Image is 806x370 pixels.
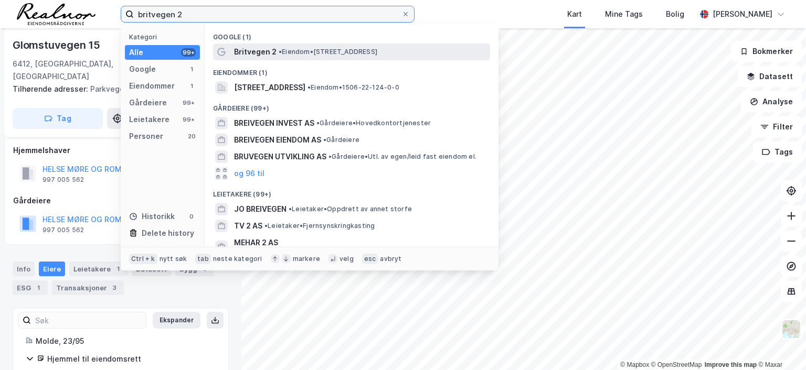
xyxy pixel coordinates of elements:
span: • [279,48,282,56]
div: Glomstuvegen 15 [13,37,102,53]
span: Eiendom • 1506-22-124-0-0 [307,83,399,92]
div: Gårdeiere [13,194,228,207]
div: Parkvegen 84 [13,83,220,95]
div: 0 [187,212,196,221]
div: 1 [187,65,196,73]
div: 1 [33,282,44,293]
input: Søk [31,312,146,328]
div: 1 [187,82,196,90]
div: 99+ [181,48,196,57]
div: [PERSON_NAME] [713,8,772,20]
div: Kart [567,8,582,20]
div: Leietakere (99+) [205,182,499,201]
span: • [307,83,311,91]
div: Mine Tags [605,8,643,20]
div: tab [195,254,211,264]
a: Improve this map [705,361,757,368]
img: realnor-logo.934646d98de889bb5806.png [17,3,96,25]
button: Datasett [738,66,802,87]
div: Eiere [39,262,65,276]
span: • [289,205,292,213]
div: markere [293,255,320,263]
span: • [328,153,332,160]
div: Kontrollprogram for chat [754,320,806,370]
div: Leietakere [69,262,128,276]
span: [STREET_ADDRESS] [234,81,305,94]
button: Bokmerker [731,41,802,62]
div: Eiendommer (1) [205,60,499,79]
div: Personer [129,130,163,143]
div: Delete history [142,227,194,240]
span: TV 2 AS [234,220,262,232]
div: Bolig [666,8,684,20]
img: Z [781,319,801,339]
div: 1 [113,264,123,274]
span: • [316,119,320,127]
div: 99+ [181,115,196,124]
div: Molde, 23/95 [36,335,216,347]
div: 997 005 562 [43,226,84,234]
div: 6412, [GEOGRAPHIC_DATA], [GEOGRAPHIC_DATA] [13,58,182,83]
span: Gårdeiere • Hovedkontortjenester [316,119,431,127]
a: Mapbox [620,361,649,368]
div: nytt søk [160,255,187,263]
div: ESG [13,280,48,295]
span: Eiendom • [STREET_ADDRESS] [279,48,377,56]
span: • [323,136,326,144]
div: Historikk [129,210,175,223]
span: Britvegen 2 [234,46,277,58]
a: OpenStreetMap [651,361,702,368]
span: • [264,222,268,230]
div: Gårdeiere (99+) [205,96,499,115]
span: BRUVEGEN UTVIKLING AS [234,150,326,163]
span: BREIVEGEN INVEST AS [234,117,314,129]
div: Eiendommer [129,80,175,92]
button: Ekspander [153,312,200,329]
span: Leietaker • Oppdrett av annet storfe [289,205,412,213]
div: Google [129,63,156,75]
button: Analyse [741,91,802,112]
div: Transaksjoner [52,280,124,295]
div: 3 [109,282,120,293]
div: Gårdeiere [129,96,167,109]
div: Google (1) [205,25,499,43]
iframe: Chat Widget [754,320,806,370]
div: Ctrl + k [129,254,157,264]
div: 99+ [181,99,196,107]
span: Leietaker • Fjernsynskringkasting [264,222,375,230]
div: esc [362,254,378,264]
div: 997 005 562 [43,176,84,184]
div: Hjemmel til eiendomsrett [47,353,216,365]
span: JO BREIVEGEN [234,203,287,215]
button: Tags [753,142,802,162]
div: Kategori [129,33,200,41]
div: 20 [187,132,196,140]
div: Leietakere [129,113,169,126]
div: Hjemmelshaver [13,144,228,157]
span: BREIVEGEN EIENDOM AS [234,134,321,146]
span: Gårdeiere [323,136,359,144]
input: Søk på adresse, matrikkel, gårdeiere, leietakere eller personer [134,6,401,22]
span: Gårdeiere • Utl. av egen/leid fast eiendom el. [328,153,476,161]
div: Info [13,262,35,276]
span: MEHAR 2 AS [234,236,486,249]
button: og 96 til [234,167,264,180]
div: Alle [129,46,143,59]
span: Tilhørende adresser: [13,84,90,93]
div: avbryt [380,255,401,263]
div: velg [340,255,354,263]
button: Tag [13,108,103,129]
div: neste kategori [213,255,262,263]
button: Filter [751,116,802,137]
